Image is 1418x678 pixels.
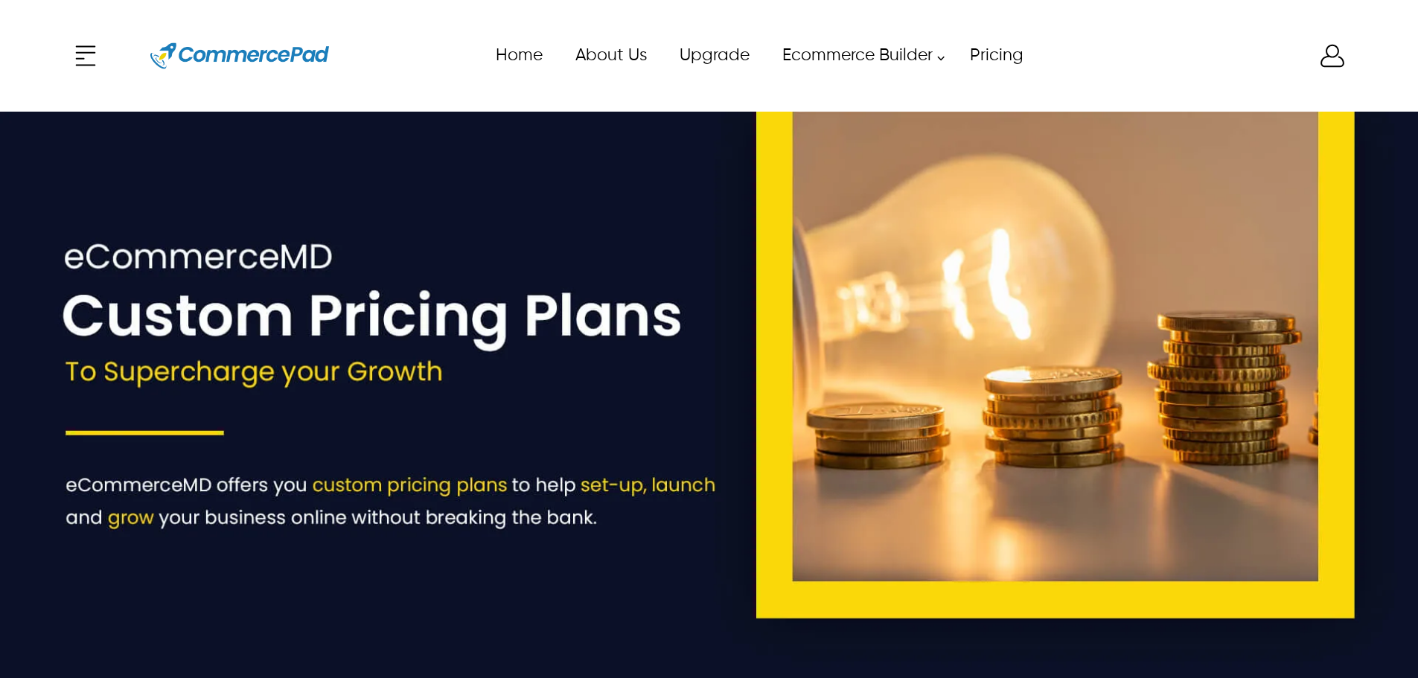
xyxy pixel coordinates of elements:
[662,39,765,72] a: Upgrade
[138,22,342,89] a: Website Logo for Commerce Pad
[479,39,558,72] a: Home
[765,39,953,72] a: Ecommerce Builder
[953,39,1039,72] a: Pricing
[150,22,329,89] img: Website Logo for Commerce Pad
[558,39,662,72] a: About Us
